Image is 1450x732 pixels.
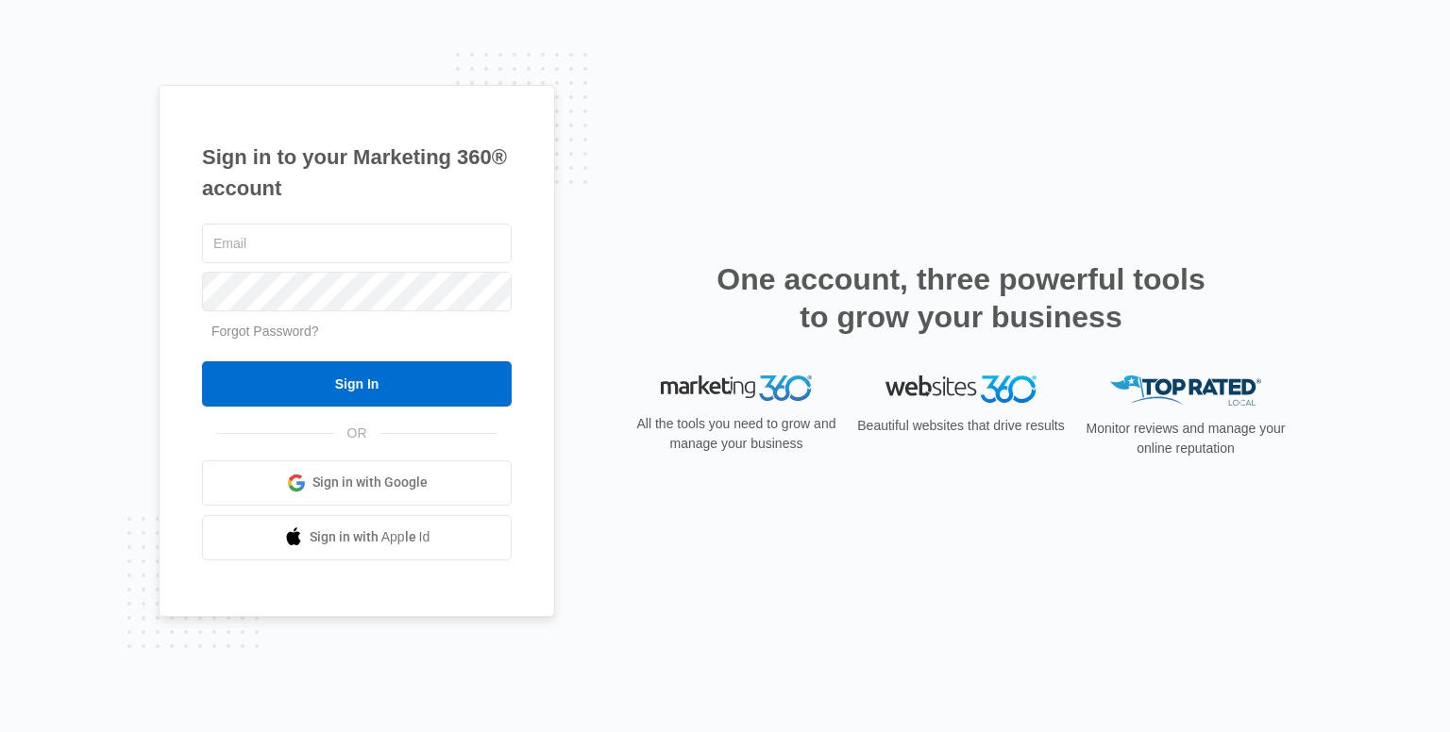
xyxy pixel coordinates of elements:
[885,375,1037,403] img: Websites 360
[661,375,812,402] img: Marketing 360
[711,260,1211,336] h2: One account, three powerful tools to grow your business
[312,473,428,492] span: Sign in with Google
[202,515,512,560] a: Sign in with Apple Id
[631,414,842,454] p: All the tools you need to grow and manage your business
[310,527,430,547] span: Sign in with Apple Id
[1110,375,1261,407] img: Top Rated Local
[202,224,512,263] input: Email
[202,460,512,506] a: Sign in with Google
[334,424,380,443] span: OR
[202,141,512,204] h1: Sign in to your Marketing 360® account
[855,416,1067,436] p: Beautiful websites that drive results
[211,324,319,339] a: Forgot Password?
[202,361,512,407] input: Sign In
[1080,419,1291,458] p: Monitor reviews and manage your online reputation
